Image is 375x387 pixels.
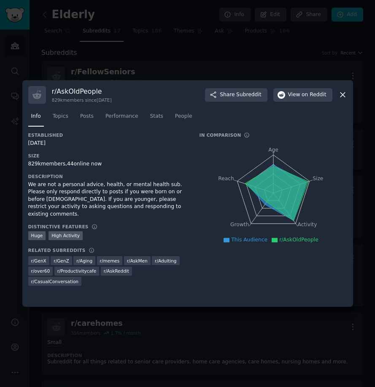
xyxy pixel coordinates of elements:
span: Share [220,91,261,99]
div: High Activity [49,231,83,240]
span: r/ CasualConversation [31,279,79,284]
tspan: Size [313,175,323,181]
div: [DATE] [28,140,188,147]
div: Huge [28,231,46,240]
div: 829k members, 44 online now [28,160,188,168]
button: ShareSubreddit [205,88,267,102]
span: r/ AskMen [127,258,148,264]
span: r/ memes [100,258,120,264]
span: r/ GenZ [54,258,69,264]
span: r/AskOldPeople [279,237,318,243]
span: on Reddit [302,91,326,99]
span: r/ over60 [31,268,50,274]
h3: Related Subreddits [28,247,86,253]
span: r/ Adulting [155,258,176,264]
span: Stats [150,113,163,120]
tspan: Activity [297,222,317,227]
a: Topics [50,110,71,127]
div: We are not a personal advice, health, or mental health sub. Please only respond directly to posts... [28,181,188,218]
span: This Audience [231,237,267,243]
h3: Description [28,173,188,179]
span: r/ Aging [76,258,92,264]
span: People [175,113,192,120]
span: Performance [105,113,138,120]
h3: In Comparison [200,132,241,138]
div: 829k members since [DATE] [52,97,112,103]
h3: Distinctive Features [28,224,89,230]
button: Viewon Reddit [273,88,332,102]
a: Posts [77,110,97,127]
tspan: Reach [218,175,234,181]
a: People [172,110,195,127]
span: View [288,91,326,99]
h3: Size [28,153,188,159]
a: Performance [103,110,141,127]
span: Info [31,113,41,120]
span: r/ AskReddit [104,268,129,274]
span: Topics [53,113,68,120]
a: Stats [147,110,166,127]
span: r/ GenX [31,258,46,264]
tspan: Age [268,147,278,153]
span: r/ Productivitycafe [57,268,96,274]
span: Posts [80,113,94,120]
h3: Established [28,132,188,138]
a: Info [28,110,44,127]
h3: r/ AskOldPeople [52,87,112,96]
span: Subreddit [236,91,261,99]
tspan: Growth [230,222,249,227]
